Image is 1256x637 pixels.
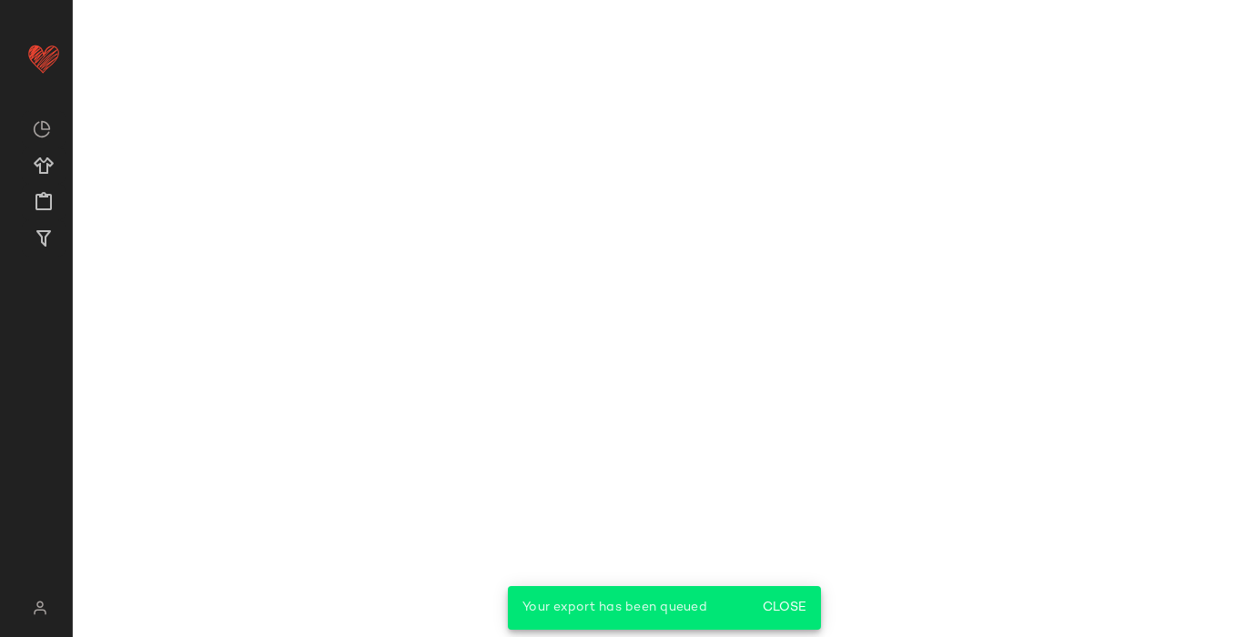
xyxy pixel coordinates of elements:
[522,601,707,614] span: Your export has been queued
[762,601,806,615] span: Close
[25,40,62,76] img: heart_red.DM2ytmEG.svg
[33,120,51,138] img: svg%3e
[755,591,814,624] button: Close
[22,601,57,615] img: svg%3e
